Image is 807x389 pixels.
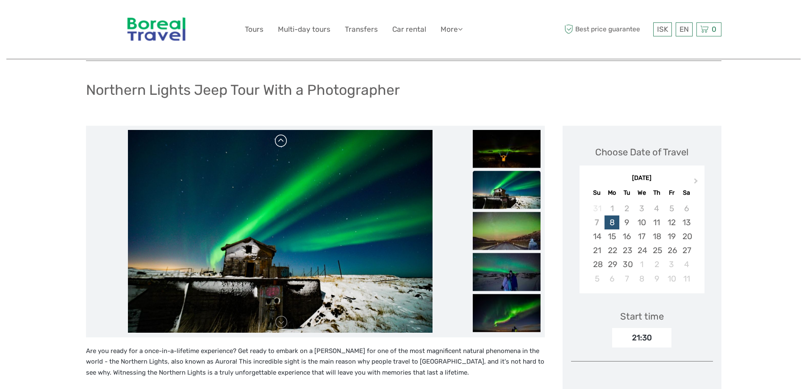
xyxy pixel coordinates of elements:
div: Choose Monday, September 15th, 2025 [605,229,619,243]
div: Choose Sunday, September 21st, 2025 [590,243,605,257]
div: Choose Sunday, September 28th, 2025 [590,257,605,271]
div: Choose Friday, September 19th, 2025 [664,229,679,243]
div: EN [676,22,693,36]
div: Tu [619,187,634,199]
span: Best price guarantee [563,22,651,36]
div: Mo [605,187,619,199]
span: 0 [710,25,718,33]
div: Choose Thursday, September 18th, 2025 [649,229,664,243]
div: Not available Saturday, September 6th, 2025 [679,201,694,215]
div: [DATE] [580,174,704,183]
div: Sa [679,187,694,199]
div: Choose Wednesday, September 17th, 2025 [634,229,649,243]
button: Open LiveChat chat widget [97,13,108,23]
div: Choose Monday, September 8th, 2025 [605,215,619,229]
a: Multi-day tours [278,23,330,36]
div: Not available Sunday, September 7th, 2025 [590,215,605,229]
div: We [634,187,649,199]
a: Transfers [345,23,378,36]
div: Not available Sunday, August 31st, 2025 [590,201,605,215]
div: Choose Sunday, October 5th, 2025 [590,272,605,286]
div: Choose Sunday, September 14th, 2025 [590,229,605,243]
div: Th [649,187,664,199]
div: Choose Thursday, September 11th, 2025 [649,215,664,229]
div: Choose Thursday, October 9th, 2025 [649,272,664,286]
button: Next Month [690,176,704,190]
img: 346-854fea8c-10b9-4d52-aacf-0976180d9f3a_logo_big.jpg [122,6,191,52]
div: Choose Tuesday, September 16th, 2025 [619,229,634,243]
img: a2531664729945eea98d4abdf7829502_slider_thumbnail.jpeg [473,171,541,209]
div: Choose Monday, October 6th, 2025 [605,272,619,286]
h1: Northern Lights Jeep Tour With a Photographer [86,81,400,99]
div: Choose Wednesday, October 1st, 2025 [634,257,649,271]
div: Choose Saturday, September 27th, 2025 [679,243,694,257]
a: Car rental [392,23,426,36]
div: Choose Date of Travel [595,146,688,159]
div: Choose Tuesday, September 9th, 2025 [619,215,634,229]
div: Choose Friday, October 10th, 2025 [664,272,679,286]
div: Start time [620,310,664,323]
div: Choose Friday, October 3rd, 2025 [664,257,679,271]
span: ISK [657,25,668,33]
div: Choose Saturday, October 11th, 2025 [679,272,694,286]
div: Not available Wednesday, September 3rd, 2025 [634,201,649,215]
div: Fr [664,187,679,199]
div: Choose Saturday, September 13th, 2025 [679,215,694,229]
div: Not available Thursday, September 4th, 2025 [649,201,664,215]
div: Choose Monday, September 22nd, 2025 [605,243,619,257]
img: a2531664729945eea98d4abdf7829502_main_slider.jpeg [128,130,433,333]
div: month 2025-09 [582,201,702,286]
div: Choose Monday, September 29th, 2025 [605,257,619,271]
div: Choose Wednesday, September 24th, 2025 [634,243,649,257]
img: 5102fce4b8c649548ac18f331930cba2_slider_thumbnail.jpeg [473,294,541,332]
img: 658e144e76044ee69f561b04b66bfde5_slider_thumbnail.jpeg [473,253,541,291]
div: Choose Friday, September 26th, 2025 [664,243,679,257]
div: Not available Tuesday, September 2nd, 2025 [619,201,634,215]
div: Not available Friday, September 5th, 2025 [664,201,679,215]
div: Choose Tuesday, September 23rd, 2025 [619,243,634,257]
div: Choose Thursday, September 25th, 2025 [649,243,664,257]
div: Choose Saturday, September 20th, 2025 [679,229,694,243]
div: Choose Thursday, October 2nd, 2025 [649,257,664,271]
img: b509d6a488124562958e0b7571ca1f78_slider_thumbnail.jpeg [473,130,541,168]
div: Choose Wednesday, October 8th, 2025 [634,272,649,286]
div: Choose Saturday, October 4th, 2025 [679,257,694,271]
div: Not available Monday, September 1st, 2025 [605,201,619,215]
a: Tours [245,23,263,36]
div: Choose Wednesday, September 10th, 2025 [634,215,649,229]
a: More [441,23,463,36]
div: Su [590,187,605,199]
div: Choose Tuesday, September 30th, 2025 [619,257,634,271]
p: We're away right now. Please check back later! [12,15,96,22]
img: beecbb46d2f44211803e67085af43255_slider_thumbnail.jpeg [473,212,541,250]
div: Choose Tuesday, October 7th, 2025 [619,272,634,286]
div: 21:30 [612,328,671,348]
div: Choose Friday, September 12th, 2025 [664,215,679,229]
